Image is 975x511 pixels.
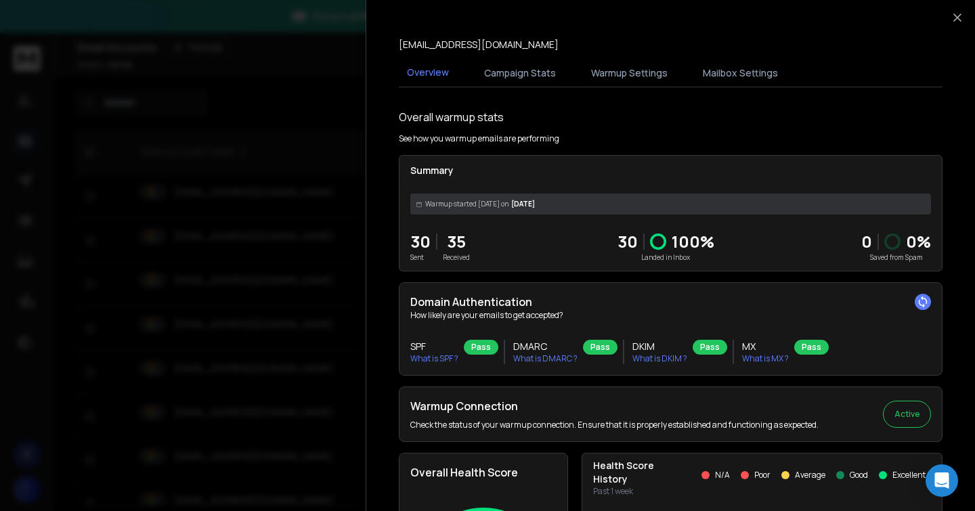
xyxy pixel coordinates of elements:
p: N/A [715,470,730,481]
p: 35 [443,231,470,252]
p: Saved from Spam [861,252,931,263]
p: Summary [410,164,931,177]
h3: SPF [410,340,458,353]
h1: Overall warmup stats [399,109,504,125]
button: Mailbox Settings [695,58,786,88]
p: Sent [410,252,431,263]
p: What is DKIM ? [632,353,687,364]
div: Open Intercom Messenger [926,464,958,497]
p: Received [443,252,470,263]
p: 30 [410,231,431,252]
h3: DMARC [513,340,578,353]
div: [DATE] [410,194,931,215]
h2: Domain Authentication [410,294,931,310]
p: What is MX ? [742,353,789,364]
p: Health Score History [593,459,674,486]
strong: 0 [861,230,872,252]
h2: Warmup Connection [410,398,819,414]
div: Pass [794,340,829,355]
p: Average [795,470,825,481]
button: Warmup Settings [583,58,676,88]
p: Check the status of your warmup connection. Ensure that it is properly established and functionin... [410,420,819,430]
p: See how you warmup emails are performing [399,133,559,144]
span: Warmup started [DATE] on [425,199,508,209]
h3: MX [742,340,789,353]
h2: Overall Health Score [410,464,557,481]
p: What is DMARC ? [513,353,578,364]
div: Pass [464,340,498,355]
p: [EMAIL_ADDRESS][DOMAIN_NAME] [399,38,559,51]
p: 0 % [906,231,931,252]
div: Pass [583,340,617,355]
p: Landed in Inbox [617,252,714,263]
button: Campaign Stats [476,58,564,88]
p: 30 [617,231,638,252]
p: Poor [754,470,771,481]
button: Active [883,401,931,428]
h3: DKIM [632,340,687,353]
p: Excellent [892,470,926,481]
p: 100 % [672,231,714,252]
div: Pass [693,340,727,355]
p: What is SPF ? [410,353,458,364]
p: Good [850,470,868,481]
p: How likely are your emails to get accepted? [410,310,931,321]
p: Past 1 week [593,486,674,497]
button: Overview [399,58,457,89]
